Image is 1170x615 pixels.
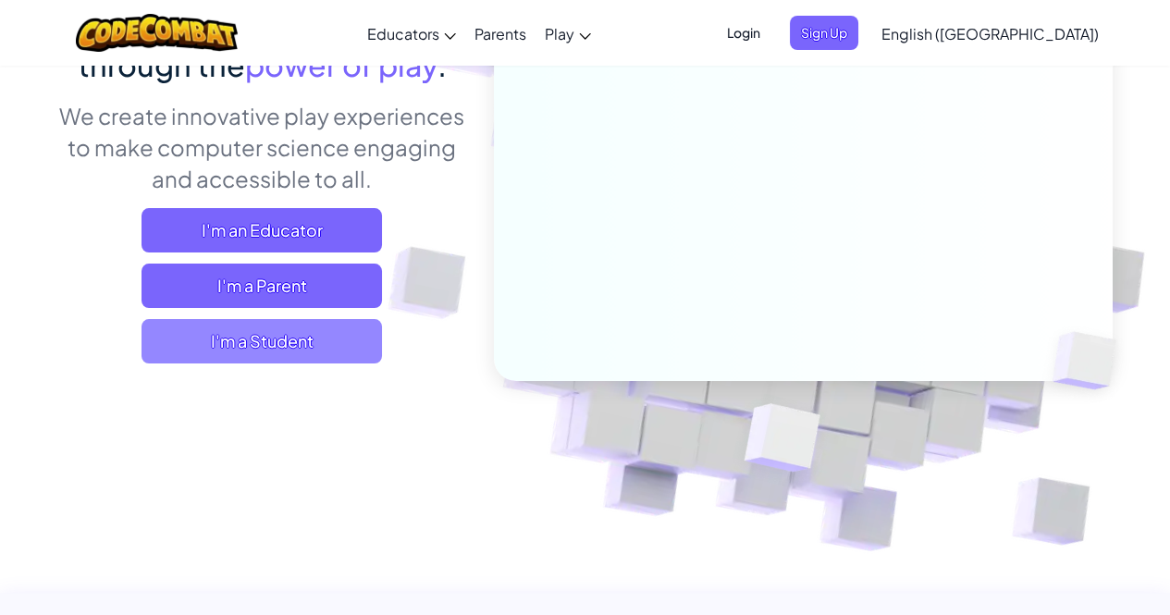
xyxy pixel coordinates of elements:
[545,24,574,43] span: Play
[716,16,771,50] button: Login
[698,364,864,518] img: Overlap cubes
[142,319,382,363] button: I'm a Student
[58,100,466,194] p: We create innovative play experiences to make computer science engaging and accessible to all.
[142,264,382,308] a: I'm a Parent
[367,24,439,43] span: Educators
[358,8,465,58] a: Educators
[142,208,382,252] a: I'm an Educator
[1021,293,1160,428] img: Overlap cubes
[881,24,1099,43] span: English ([GEOGRAPHIC_DATA])
[76,14,238,52] img: CodeCombat logo
[536,8,600,58] a: Play
[790,16,858,50] button: Sign Up
[465,8,536,58] a: Parents
[872,8,1108,58] a: English ([GEOGRAPHIC_DATA])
